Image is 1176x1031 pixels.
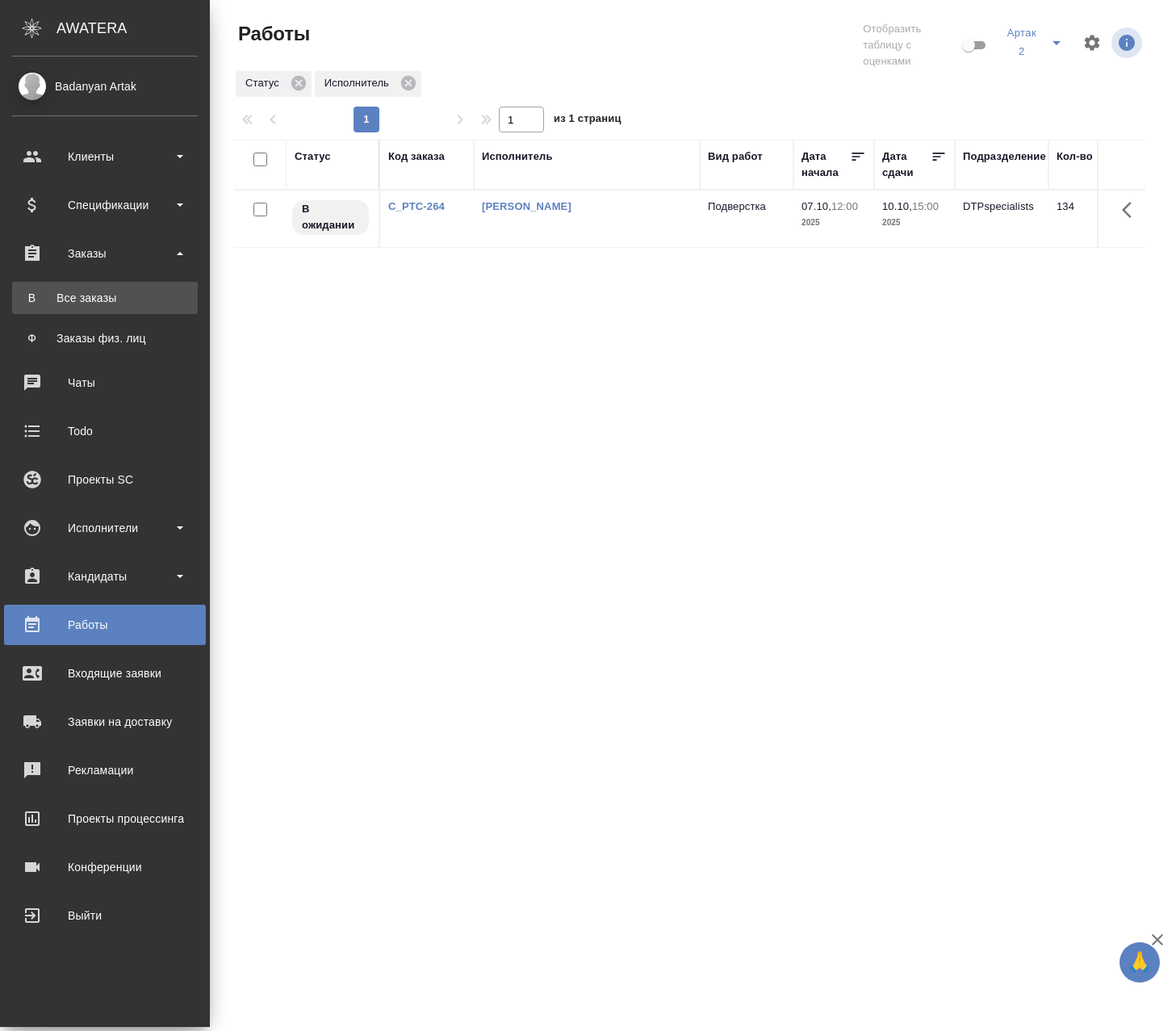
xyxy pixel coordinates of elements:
[302,201,359,233] p: В ожидании
[12,661,198,685] div: Входящие заявки
[1048,191,1129,247] td: 134
[4,702,206,742] a: Заявки на доставку
[12,371,198,395] div: Чаты
[912,200,939,212] p: 15:00
[4,895,206,936] a: Выйти
[1126,945,1153,979] span: 🙏
[20,330,190,346] div: Заказы физ. лиц
[831,200,858,212] p: 12:00
[12,145,198,169] div: Клиенты
[4,411,206,451] a: Todo
[388,149,445,165] div: Код заказа
[12,419,198,443] div: Todo
[863,21,958,69] span: Отобразить таблицу с оценками
[234,21,310,47] span: Работы
[708,149,763,165] div: Вид работ
[4,459,206,500] a: Проекты SC
[4,363,206,403] a: Чаты
[708,199,785,215] p: Подверстка
[236,71,312,97] div: Статус
[56,12,210,44] div: AWATERA
[882,200,912,212] p: 10.10,
[882,215,947,231] p: 2025
[12,903,198,928] div: Выйти
[4,653,206,694] a: Входящие заявки
[1112,191,1151,229] button: Здесь прячутся важные кнопки
[12,613,198,637] div: Работы
[12,467,198,492] div: Проекты SC
[1057,149,1093,165] div: Кол-во
[801,215,866,231] p: 2025
[482,200,571,212] a: [PERSON_NAME]
[12,855,198,879] div: Конференции
[315,71,421,97] div: Исполнитель
[4,750,206,790] a: Рекламации
[12,78,198,95] div: Badanyan Artak
[1003,21,1073,65] div: split button
[291,199,370,237] div: Исполнитель назначен, приступать к работе пока рано
[12,241,198,266] div: Заказы
[482,149,553,165] div: Исполнитель
[295,149,331,165] div: Статус
[963,149,1046,165] div: Подразделение
[12,193,198,217] div: Спецификации
[1120,942,1160,983] button: 🙏
[12,322,198,354] a: ФЗаказы физ. лиц
[12,564,198,589] div: Кандидаты
[1111,27,1145,58] span: Посмотреть информацию
[388,200,445,212] a: C_PTC-264
[1073,23,1111,62] span: Настроить таблицу
[12,758,198,782] div: Рекламации
[245,75,285,91] p: Статус
[12,807,198,831] div: Проекты процессинга
[554,109,621,132] span: из 1 страниц
[4,847,206,887] a: Конференции
[12,282,198,314] a: ВВсе заказы
[324,75,395,91] p: Исполнитель
[801,200,831,212] p: 07.10,
[12,710,198,734] div: Заявки на доставку
[4,605,206,645] a: Работы
[801,149,850,181] div: Дата начала
[4,798,206,839] a: Проекты процессинга
[882,149,931,181] div: Дата сдачи
[955,191,1048,247] td: DTPspecialists
[20,290,190,306] div: Все заказы
[12,516,198,540] div: Исполнители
